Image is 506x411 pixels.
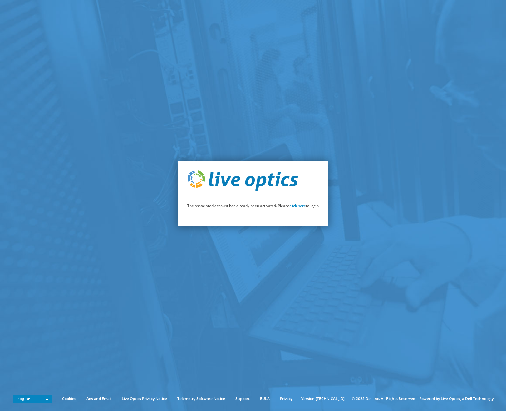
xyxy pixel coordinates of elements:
a: Telemetry Software Notice [173,395,230,402]
p: The associated account has already been activated. Please to login [187,202,319,209]
a: EULA [255,395,274,402]
img: live_optics_svg.svg [187,170,298,191]
a: Cookies [57,395,81,402]
li: Version [TECHNICAL_ID] [298,395,348,402]
a: Ads and Email [82,395,116,402]
a: Privacy [275,395,297,402]
li: © 2025 Dell Inc. All Rights Reserved [349,395,418,402]
a: click here [289,203,306,208]
a: Live Optics Privacy Notice [117,395,172,402]
li: Powered by Live Optics, a Dell Technology [419,395,494,402]
a: Support [231,395,254,402]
